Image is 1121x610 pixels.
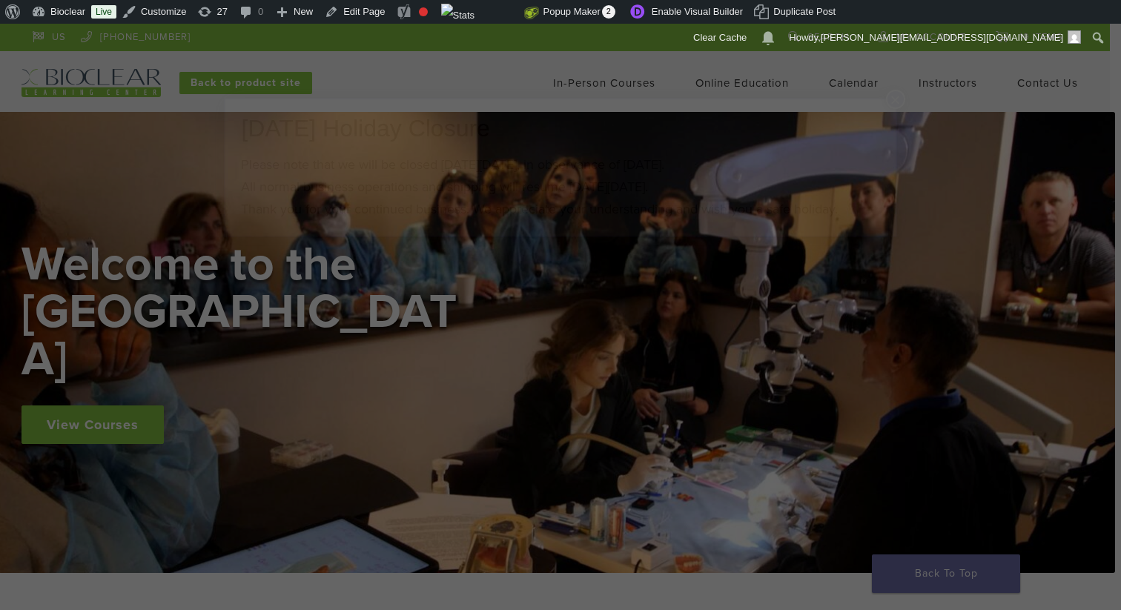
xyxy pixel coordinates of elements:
img: Views over 48 hours. Click for more Jetpack Stats. [441,4,524,21]
span: [PERSON_NAME][EMAIL_ADDRESS][DOMAIN_NAME] [821,32,1063,43]
p: Please note that we will be closed [DATE][DATE], in observance of [DATE]. All normal business ope... [241,153,879,220]
div: Focus keyphrase not set [419,7,428,16]
a: Clear Cache [688,26,753,50]
button: Close [886,90,905,109]
a: Live [91,5,116,19]
span: 2 [602,5,615,19]
a: Howdy, [784,26,1087,50]
div: [DATE] Holiday Closure [241,115,879,142]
